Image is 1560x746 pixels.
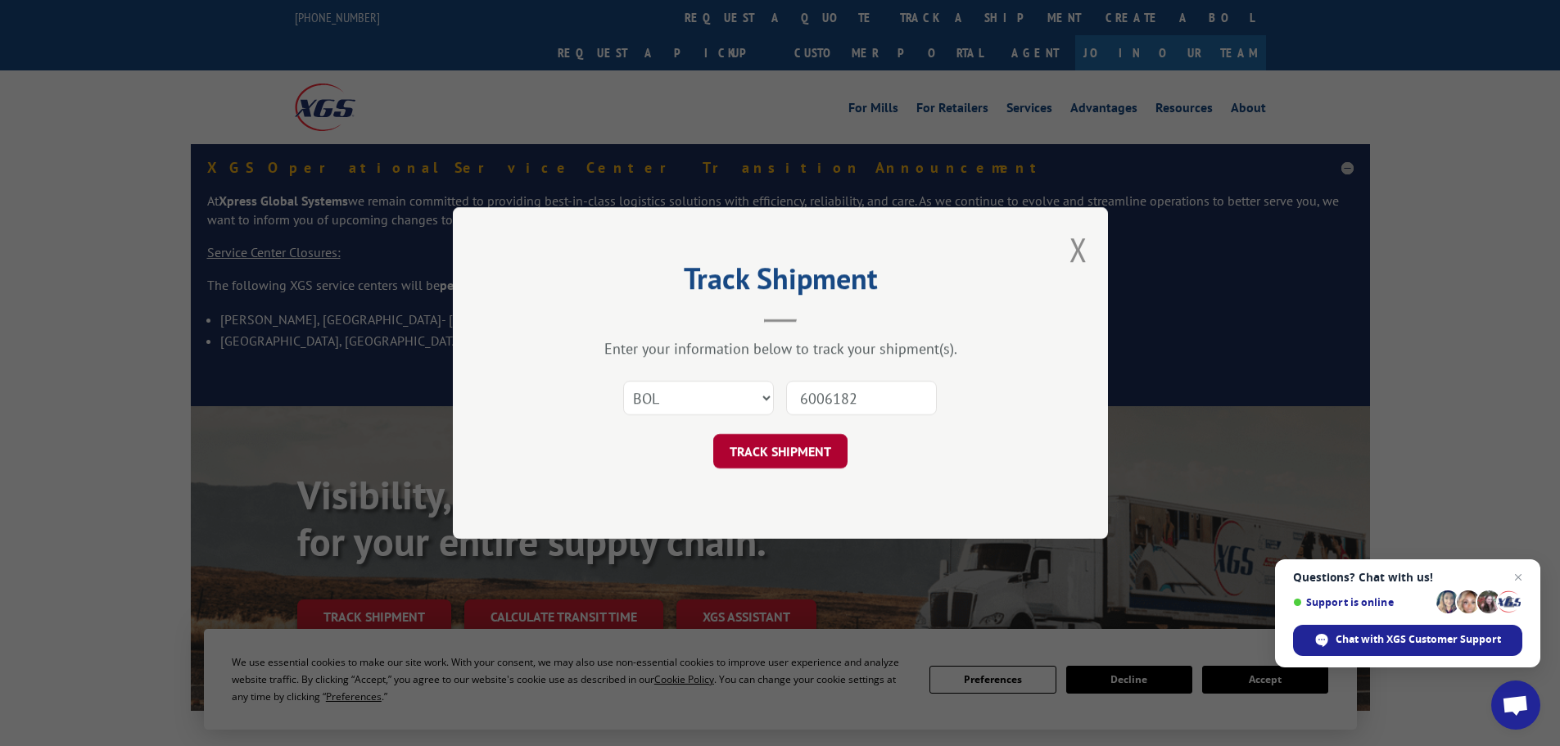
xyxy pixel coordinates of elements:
[1491,680,1540,730] a: Open chat
[713,434,848,468] button: TRACK SHIPMENT
[1293,571,1522,584] span: Questions? Chat with us!
[786,381,937,415] input: Number(s)
[1336,632,1501,647] span: Chat with XGS Customer Support
[1293,625,1522,656] span: Chat with XGS Customer Support
[535,267,1026,298] h2: Track Shipment
[1293,596,1431,608] span: Support is online
[1069,228,1087,271] button: Close modal
[535,339,1026,358] div: Enter your information below to track your shipment(s).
